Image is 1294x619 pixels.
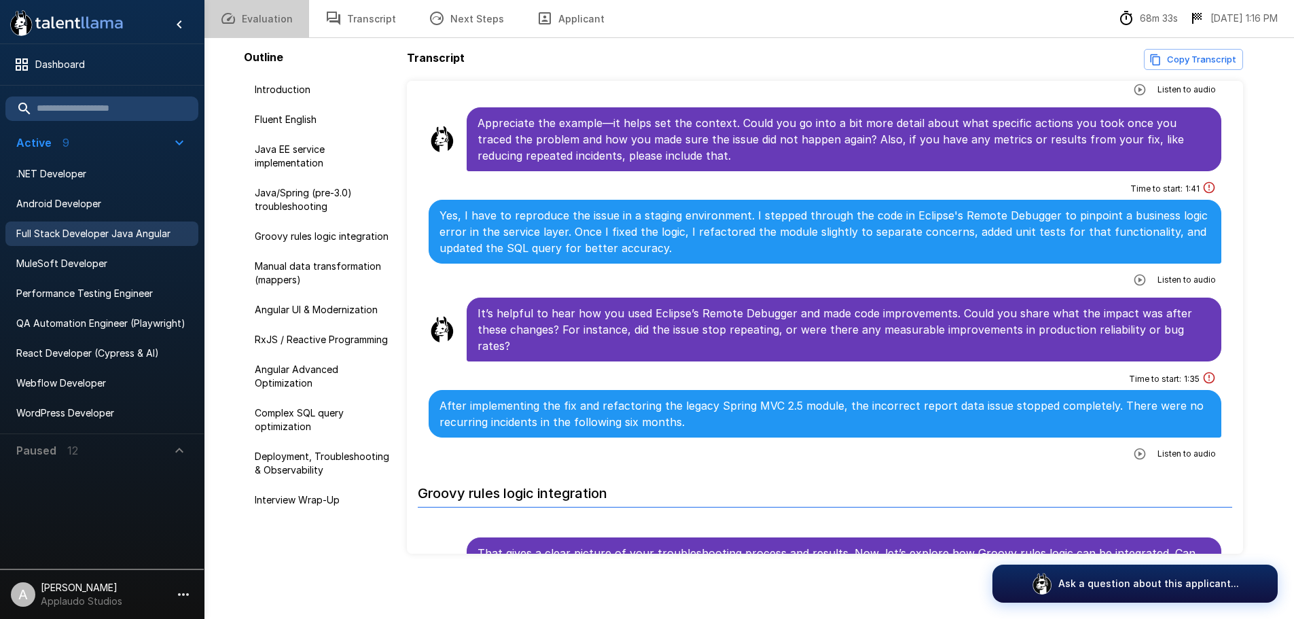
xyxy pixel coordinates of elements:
b: Outline [244,50,283,64]
div: Introduction [244,77,401,102]
p: After implementing the fix and refactoring the legacy Spring MVC 2.5 module, the incorrect report... [439,397,1211,430]
div: Manual data transformation (mappers) [244,254,401,292]
span: Time to start : [1130,182,1183,196]
div: Angular UI & Modernization [244,298,401,322]
span: 1 : 35 [1184,372,1200,386]
button: Copy transcript [1144,49,1243,70]
span: Listen to audio [1157,447,1216,461]
div: The date and time when the interview was completed [1189,10,1278,26]
span: Interview Wrap-Up [255,493,391,507]
span: Introduction [255,83,391,96]
div: This answer took longer than usual and could be a sign of cheating [1202,371,1216,387]
h6: Groovy rules logic integration [418,472,1233,508]
p: Yes, I have to reproduce the issue in a staging environment. I stepped through the code in Eclips... [439,207,1211,256]
img: llama_clean.png [429,126,456,153]
div: Java/Spring (pre-3.0) troubleshooting [244,181,401,219]
span: 1 : 41 [1185,182,1200,196]
div: RxJS / Reactive Programming [244,328,401,352]
img: logo_glasses@2x.png [1031,573,1053,595]
p: Ask a question about this applicant... [1058,577,1239,590]
span: Angular Advanced Optimization [255,363,391,390]
span: Manual data transformation (mappers) [255,260,391,287]
span: Angular UI & Modernization [255,303,391,317]
span: RxJS / Reactive Programming [255,333,391,347]
span: Deployment, Troubleshooting & Observability [255,450,391,477]
span: Listen to audio [1157,273,1216,287]
p: [DATE] 1:16 PM [1210,12,1278,25]
span: Fluent English [255,113,391,126]
p: Appreciate the example—it helps set the context. Could you go into a bit more detail about what s... [478,115,1211,164]
img: llama_clean.png [429,316,456,343]
span: Groovy rules logic integration [255,230,391,243]
b: Transcript [407,51,465,65]
span: Time to start : [1129,372,1181,386]
p: It’s helpful to hear how you used Eclipse’s Remote Debugger and made code improvements. Could you... [478,305,1211,354]
div: Fluent English [244,107,401,132]
div: Angular Advanced Optimization [244,357,401,395]
button: Ask a question about this applicant... [992,565,1278,603]
span: Complex SQL query optimization [255,406,391,434]
span: Listen to audio [1157,83,1216,96]
div: Interview Wrap-Up [244,488,401,512]
span: Java EE service implementation [255,143,391,170]
p: That gives a clear picture of your troubleshooting process and results. Now, let’s explore how Gr... [478,545,1211,594]
div: Groovy rules logic integration [244,224,401,249]
p: 68m 33s [1140,12,1178,25]
div: Complex SQL query optimization [244,401,401,439]
div: The time between starting and completing the interview [1118,10,1178,26]
div: Java EE service implementation [244,137,401,175]
span: Java/Spring (pre-3.0) troubleshooting [255,186,391,213]
div: This answer took longer than usual and could be a sign of cheating [1202,181,1216,197]
div: Deployment, Troubleshooting & Observability [244,444,401,482]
